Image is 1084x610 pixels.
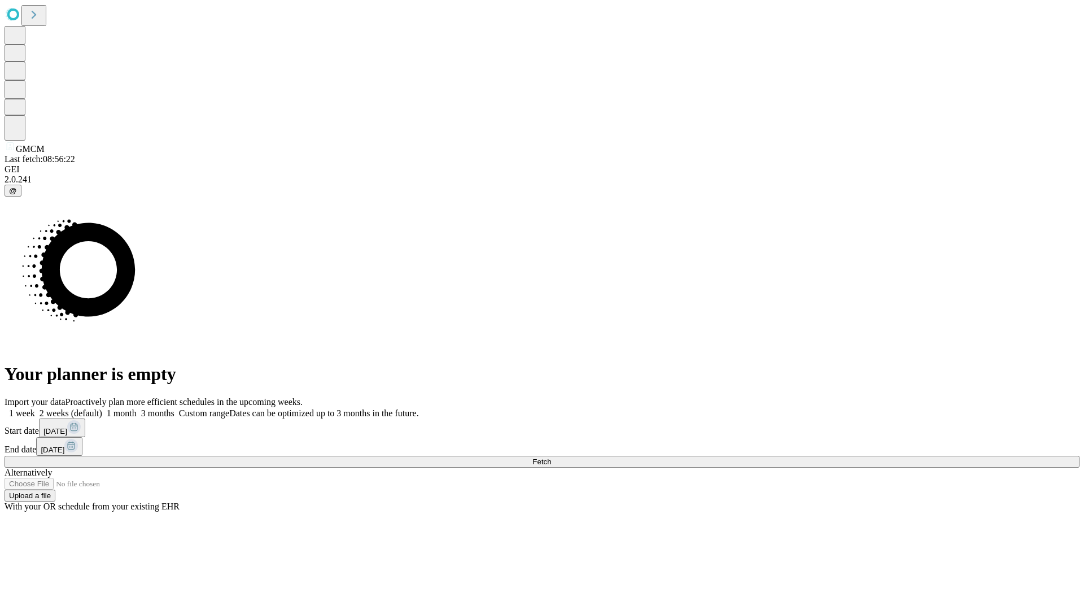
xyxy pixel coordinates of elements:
[5,364,1079,385] h1: Your planner is empty
[40,408,102,418] span: 2 weeks (default)
[5,437,1079,456] div: End date
[179,408,229,418] span: Custom range
[65,397,303,407] span: Proactively plan more efficient schedules in the upcoming weeks.
[107,408,137,418] span: 1 month
[5,419,1079,437] div: Start date
[5,185,21,197] button: @
[5,490,55,502] button: Upload a file
[16,144,45,154] span: GMCM
[43,427,67,435] span: [DATE]
[39,419,85,437] button: [DATE]
[5,468,52,477] span: Alternatively
[5,154,75,164] span: Last fetch: 08:56:22
[36,437,82,456] button: [DATE]
[5,456,1079,468] button: Fetch
[141,408,174,418] span: 3 months
[5,502,180,511] span: With your OR schedule from your existing EHR
[9,186,17,195] span: @
[5,175,1079,185] div: 2.0.241
[5,397,65,407] span: Import your data
[9,408,35,418] span: 1 week
[5,164,1079,175] div: GEI
[229,408,418,418] span: Dates can be optimized up to 3 months in the future.
[41,446,64,454] span: [DATE]
[532,457,551,466] span: Fetch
